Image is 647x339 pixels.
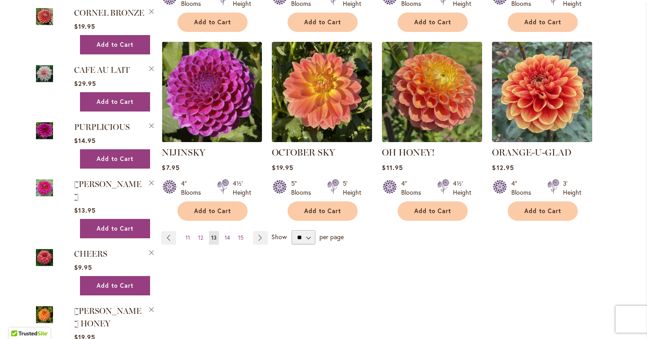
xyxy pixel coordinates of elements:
[74,249,107,259] a: CHEERS
[36,247,53,269] a: CHEERS
[36,304,53,325] img: CRICHTON HONEY
[74,306,142,329] a: [PERSON_NAME] HONEY
[414,18,451,26] span: Add to Cart
[225,234,230,241] span: 14
[272,147,335,158] a: OCTOBER SKY
[236,231,246,245] a: 15
[177,201,248,221] button: Add to Cart
[508,13,578,32] button: Add to Cart
[194,18,231,26] span: Add to Cart
[80,276,150,295] button: Add to Cart
[414,207,451,215] span: Add to Cart
[162,147,205,158] a: NIJINSKY
[398,201,468,221] button: Add to Cart
[183,231,192,245] a: 11
[74,136,96,145] span: $14.95
[80,35,150,54] button: Add to Cart
[563,179,581,197] div: 3' Height
[36,178,53,200] a: CHLOE JANAE
[80,149,150,169] button: Add to Cart
[97,41,133,49] span: Add to Cart
[36,63,53,84] img: Café Au Lait
[36,6,53,28] a: CORNEL BRONZE
[74,79,96,88] span: $29.95
[319,232,344,241] span: per page
[492,163,514,172] span: $12.95
[97,225,133,232] span: Add to Cart
[492,147,572,158] a: ORANGE-U-GLAD
[74,8,144,18] a: CORNEL BRONZE
[74,65,130,75] a: CAFE AU LAIT
[194,207,231,215] span: Add to Cart
[492,135,592,144] a: Orange-U-Glad
[36,120,53,141] img: PURPLICIOUS
[233,179,251,197] div: 4½' Height
[36,247,53,268] img: CHEERS
[181,179,206,197] div: 4" Blooms
[74,263,92,272] span: $9.95
[7,307,32,332] iframe: Launch Accessibility Center
[304,18,341,26] span: Add to Cart
[291,179,316,197] div: 5" Blooms
[492,42,592,142] img: Orange-U-Glad
[288,201,358,221] button: Add to Cart
[74,22,95,31] span: $19.95
[272,163,293,172] span: $19.95
[177,13,248,32] button: Add to Cart
[196,231,205,245] a: 12
[162,135,262,144] a: NIJINSKY
[80,219,150,238] button: Add to Cart
[272,42,372,142] img: October Sky
[343,179,361,197] div: 5' Height
[398,13,468,32] button: Add to Cart
[97,155,133,163] span: Add to Cart
[198,234,203,241] span: 12
[238,234,244,241] span: 15
[288,13,358,32] button: Add to Cart
[382,42,482,142] img: Oh Honey!
[508,201,578,221] button: Add to Cart
[74,206,96,214] span: $13.95
[222,231,232,245] a: 14
[162,42,262,142] img: NIJINSKY
[524,18,561,26] span: Add to Cart
[74,122,130,132] a: PURPLICIOUS
[36,178,53,198] img: CHLOE JANAE
[36,63,53,85] a: Café Au Lait
[271,232,287,241] span: Show
[272,135,372,144] a: October Sky
[382,163,403,172] span: $11.95
[304,207,341,215] span: Add to Cart
[36,304,53,326] a: CRICHTON HONEY
[382,135,482,144] a: Oh Honey!
[511,179,536,197] div: 4" Blooms
[162,163,179,172] span: $7.95
[524,207,561,215] span: Add to Cart
[97,98,133,106] span: Add to Cart
[186,234,190,241] span: 11
[453,179,471,197] div: 4½' Height
[211,234,217,241] span: 13
[36,120,53,143] a: PURPLICIOUS
[74,179,142,202] a: [PERSON_NAME]
[382,147,434,158] a: OH HONEY!
[401,179,426,197] div: 4" Blooms
[80,92,150,112] button: Add to Cart
[36,6,53,27] img: CORNEL BRONZE
[97,282,133,290] span: Add to Cart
